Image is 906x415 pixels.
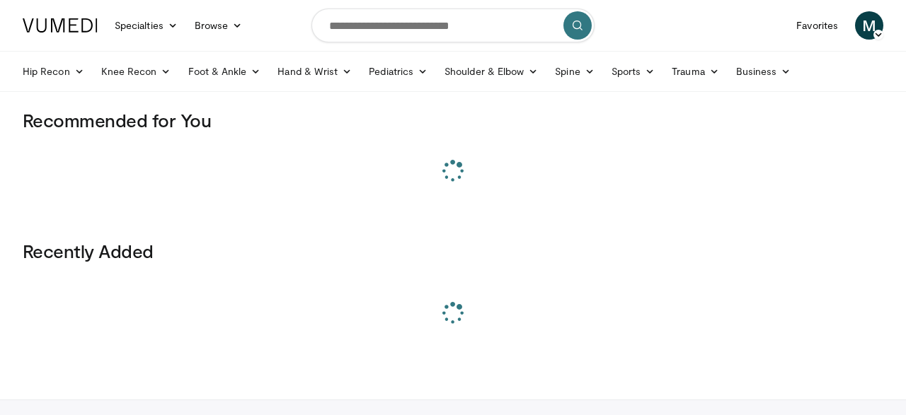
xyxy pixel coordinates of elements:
a: Favorites [788,11,847,40]
a: Pediatrics [360,57,436,86]
a: Sports [603,57,664,86]
a: Foot & Ankle [180,57,270,86]
a: M [855,11,883,40]
a: Knee Recon [93,57,180,86]
a: Hip Recon [14,57,93,86]
a: Hand & Wrist [269,57,360,86]
a: Browse [186,11,251,40]
h3: Recently Added [23,240,883,262]
a: Business [728,57,800,86]
a: Shoulder & Elbow [436,57,546,86]
img: VuMedi Logo [23,18,98,33]
h3: Recommended for You [23,109,883,131]
a: Trauma [663,57,728,86]
a: Specialties [106,11,186,40]
input: Search topics, interventions [311,8,595,42]
a: Spine [546,57,602,86]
